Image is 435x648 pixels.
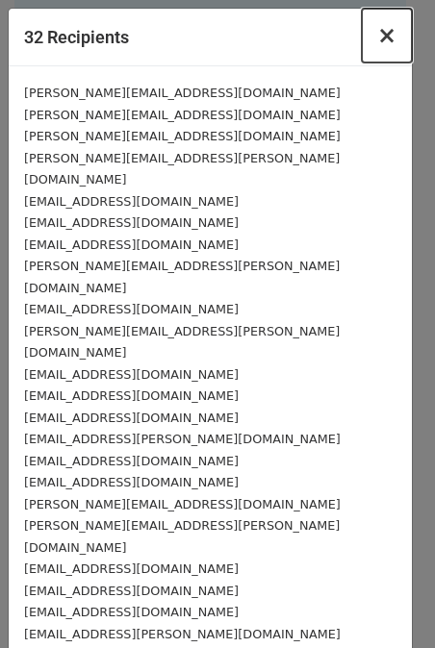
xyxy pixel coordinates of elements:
small: [EMAIL_ADDRESS][DOMAIN_NAME] [24,454,239,468]
small: [EMAIL_ADDRESS][DOMAIN_NAME] [24,367,239,382]
small: [PERSON_NAME][EMAIL_ADDRESS][PERSON_NAME][DOMAIN_NAME] [24,518,340,555]
small: [PERSON_NAME][EMAIL_ADDRESS][PERSON_NAME][DOMAIN_NAME] [24,324,340,361]
small: [EMAIL_ADDRESS][PERSON_NAME][DOMAIN_NAME] [24,432,341,446]
span: × [377,22,397,49]
small: [EMAIL_ADDRESS][DOMAIN_NAME] [24,237,239,252]
small: [PERSON_NAME][EMAIL_ADDRESS][DOMAIN_NAME] [24,86,341,100]
small: [PERSON_NAME][EMAIL_ADDRESS][DOMAIN_NAME] [24,129,341,143]
small: [EMAIL_ADDRESS][DOMAIN_NAME] [24,215,239,230]
small: [EMAIL_ADDRESS][DOMAIN_NAME] [24,302,239,316]
small: [EMAIL_ADDRESS][DOMAIN_NAME] [24,411,239,425]
h5: 32 Recipients [24,24,129,50]
button: Close [362,9,412,62]
small: [PERSON_NAME][EMAIL_ADDRESS][PERSON_NAME][DOMAIN_NAME] [24,151,340,187]
small: [EMAIL_ADDRESS][DOMAIN_NAME] [24,561,239,576]
small: [EMAIL_ADDRESS][PERSON_NAME][DOMAIN_NAME] [24,627,341,641]
small: [PERSON_NAME][EMAIL_ADDRESS][DOMAIN_NAME] [24,108,341,122]
iframe: Chat Widget [339,556,435,648]
small: [EMAIL_ADDRESS][DOMAIN_NAME] [24,605,239,619]
small: [EMAIL_ADDRESS][DOMAIN_NAME] [24,475,239,489]
small: [EMAIL_ADDRESS][DOMAIN_NAME] [24,584,239,598]
small: [EMAIL_ADDRESS][DOMAIN_NAME] [24,388,239,403]
small: [PERSON_NAME][EMAIL_ADDRESS][DOMAIN_NAME] [24,497,341,511]
small: [EMAIL_ADDRESS][DOMAIN_NAME] [24,194,239,209]
small: [PERSON_NAME][EMAIL_ADDRESS][PERSON_NAME][DOMAIN_NAME] [24,259,340,295]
